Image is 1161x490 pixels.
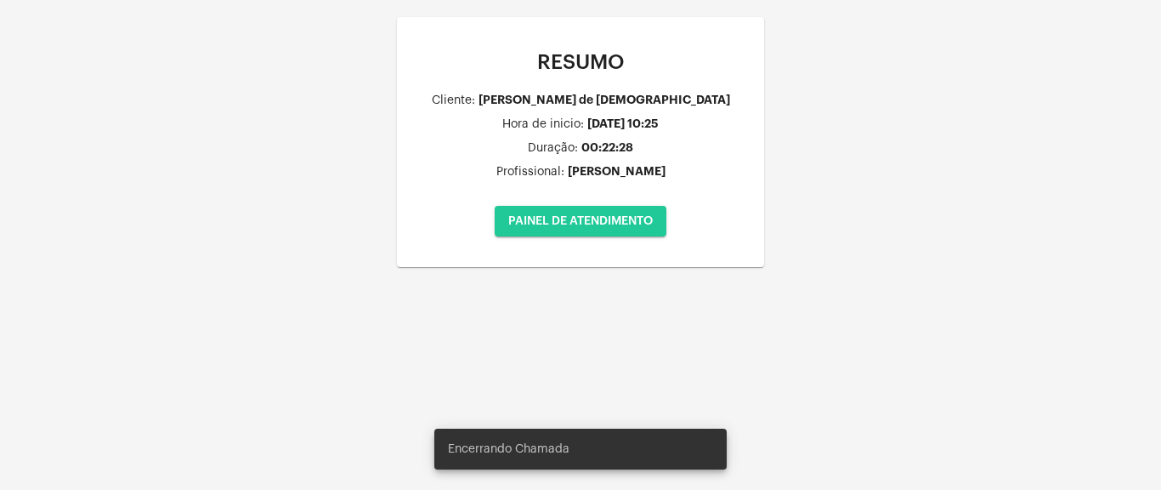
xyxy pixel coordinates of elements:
[581,141,633,154] div: 00:22:28
[508,215,653,227] span: PAINEL DE ATENDIMENTO
[495,206,666,236] button: PAINEL DE ATENDIMENTO
[411,51,750,73] p: RESUMO
[496,166,564,179] div: Profissional:
[432,94,475,107] div: Cliente:
[479,94,730,106] div: [PERSON_NAME] de [DEMOGRAPHIC_DATA]
[587,117,659,130] div: [DATE] 10:25
[528,142,578,155] div: Duração:
[448,441,569,458] span: Encerrando Chamada
[502,118,584,131] div: Hora de inicio:
[568,165,665,178] div: [PERSON_NAME]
